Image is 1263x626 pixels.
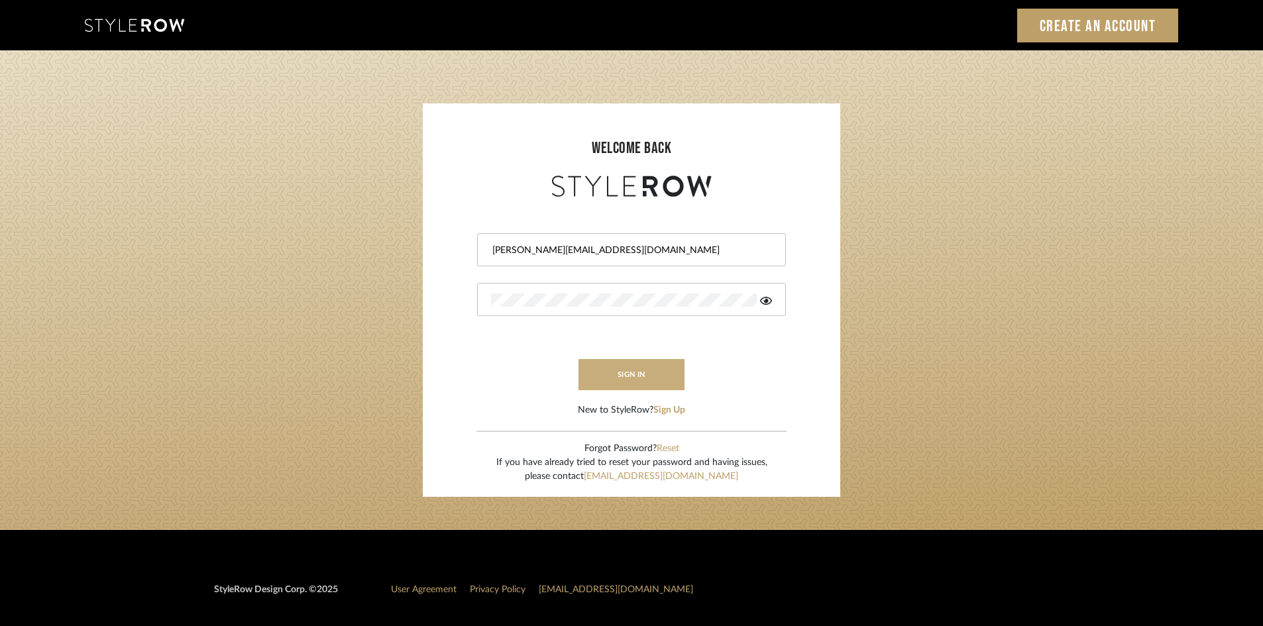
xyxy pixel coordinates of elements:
[653,403,685,417] button: Sign Up
[1017,9,1179,42] a: Create an Account
[470,585,525,594] a: Privacy Policy
[578,359,685,390] button: sign in
[584,472,738,481] a: [EMAIL_ADDRESS][DOMAIN_NAME]
[391,585,457,594] a: User Agreement
[436,136,827,160] div: welcome back
[657,442,679,456] button: Reset
[539,585,693,594] a: [EMAIL_ADDRESS][DOMAIN_NAME]
[496,442,767,456] div: Forgot Password?
[491,244,769,257] input: Email Address
[496,456,767,484] div: If you have already tried to reset your password and having issues, please contact
[214,583,338,607] div: StyleRow Design Corp. ©2025
[578,403,685,417] div: New to StyleRow?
